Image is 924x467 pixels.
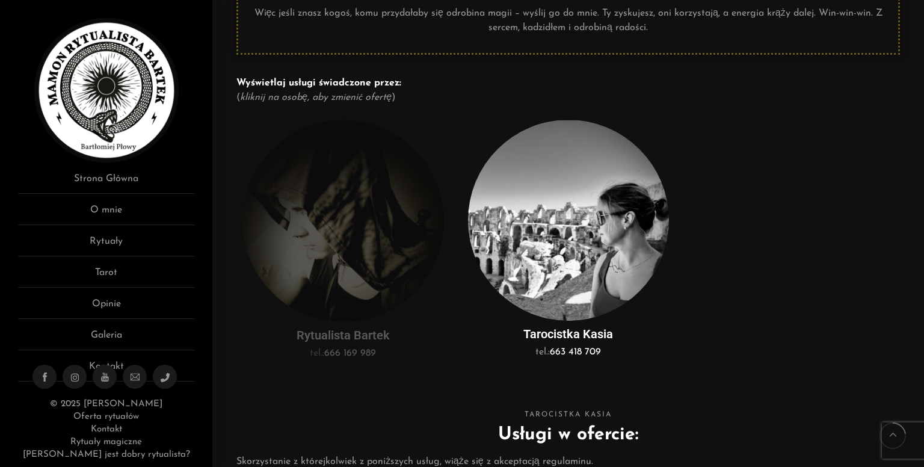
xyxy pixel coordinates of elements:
[245,346,440,360] p: tel.:
[324,348,376,358] a: 666 169 989
[18,234,194,256] a: Rytuały
[18,172,194,194] a: Strona Główna
[236,76,900,105] p: ( )
[468,327,669,342] h5: Tarocistka Kasia
[550,347,601,357] a: 663 418 709
[471,345,666,359] p: tel.:
[240,93,392,102] em: kliknij na osobę, aby zmienić ofertę
[236,409,900,421] span: Tarocistka Kasia
[242,328,443,343] h5: Rytualista Bartek
[236,78,401,88] strong: Wyświetlaj usługi świadczone przez:
[91,425,122,434] a: Kontakt
[23,450,190,459] a: [PERSON_NAME] jest dobry rytualista?
[70,438,141,447] a: Rytuały magiczne
[18,297,194,319] a: Opinie
[18,265,194,288] a: Tarot
[73,412,138,421] a: Oferta rytuałów
[18,328,194,350] a: Galeria
[18,203,194,225] a: O mnie
[236,421,900,448] h2: Usługi w ofercie:
[247,6,889,35] p: Więc jeśli znasz kogoś, komu przydałaby się odrobina magii – wyślij go do mnie. Ty zyskujesz, oni...
[34,18,179,162] img: Rytualista Bartek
